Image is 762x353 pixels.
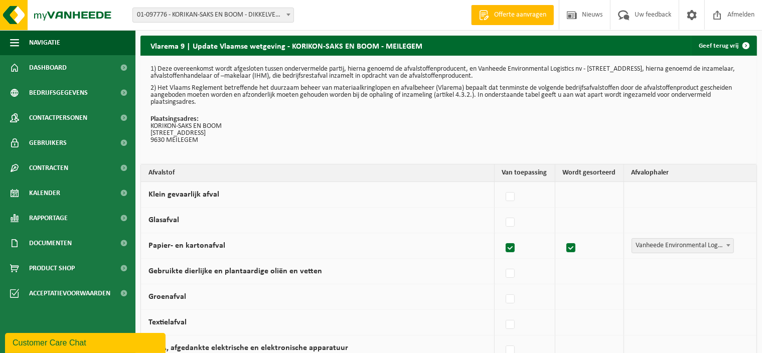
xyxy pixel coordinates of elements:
label: Glasafval [148,216,179,224]
span: Acceptatievoorwaarden [29,281,110,306]
span: Navigatie [29,30,60,55]
p: KORIKON-SAKS EN BOOM [STREET_ADDRESS] 9630 MEILEGEM [150,116,747,144]
span: 01-097776 - KORIKAN-SAKS EN BOOM - DIKKELVENNE [132,8,294,23]
iframe: chat widget [5,331,168,353]
span: Contracten [29,155,68,181]
label: Textielafval [148,318,187,326]
span: 01-097776 - KORIKAN-SAKS EN BOOM - DIKKELVENNE [133,8,293,22]
th: Afvalstof [141,164,495,182]
p: 1) Deze overeenkomst wordt afgesloten tussen ondervermelde partij, hierna genoemd de afvalstoffen... [150,66,747,80]
span: Gebruikers [29,130,67,155]
span: Offerte aanvragen [492,10,549,20]
h2: Vlarema 9 | Update Vlaamse wetgeving - KORIKON-SAKS EN BOOM - MEILEGEM [140,36,432,55]
a: Geef terug vrij [691,36,756,56]
span: Product Shop [29,256,75,281]
th: Van toepassing [495,164,555,182]
th: Afvalophaler [624,164,756,182]
label: Groenafval [148,293,186,301]
span: Bedrijfsgegevens [29,80,88,105]
span: Rapportage [29,206,68,231]
strong: Plaatsingsadres: [150,115,199,123]
p: 2) Het Vlaams Reglement betreffende het duurzaam beheer van materiaalkringlopen en afvalbeheer (V... [150,85,747,106]
span: Vanheede Environmental Logistics [632,238,734,253]
th: Wordt gesorteerd [555,164,624,182]
span: Kalender [29,181,60,206]
label: Gebruikte dierlijke en plantaardige oliën en vetten [148,267,322,275]
label: Papier- en kartonafval [148,242,225,250]
span: Vanheede Environmental Logistics [632,239,733,253]
span: Contactpersonen [29,105,87,130]
a: Offerte aanvragen [471,5,554,25]
label: Klein gevaarlijk afval [148,191,219,199]
span: Documenten [29,231,72,256]
span: Dashboard [29,55,67,80]
label: AEEA, afgedankte elektrische en elektronische apparatuur [148,344,348,352]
